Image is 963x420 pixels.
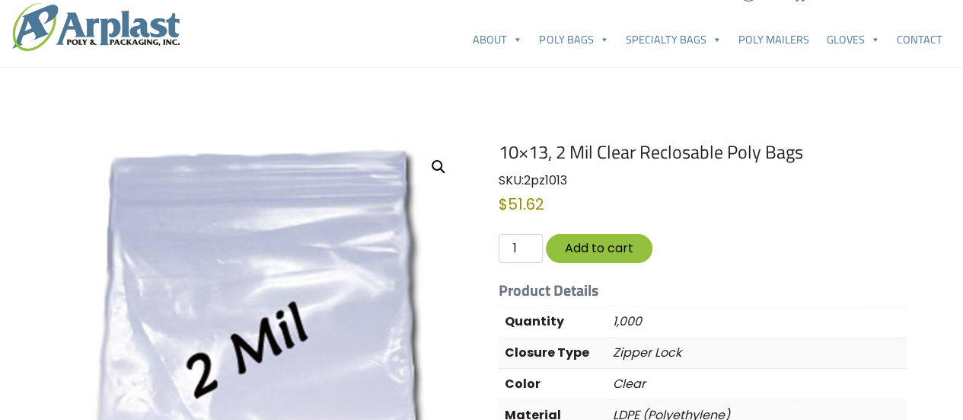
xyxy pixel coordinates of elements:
[613,338,907,368] p: Zipper Lock
[888,24,951,55] a: Contact
[425,153,452,181] a: View full-screen image gallery
[499,194,544,215] bdi: 51.62
[546,234,652,262] button: Add to cart
[499,281,907,300] h5: Product Details
[499,338,613,369] th: Closure Type
[818,24,888,55] a: Gloves
[499,194,508,215] span: $
[12,3,180,51] img: logo
[531,24,617,55] a: Poly Bags
[730,24,818,55] a: Poly Mailers
[524,172,567,189] span: 2pz1013
[464,24,531,55] a: About
[499,172,567,189] span: SKU:
[499,141,907,163] h1: 10×13, 2 Mil Clear Reclosable Poly Bags
[499,234,543,263] input: Qty
[617,24,730,55] a: Specialty Bags
[613,306,907,337] p: 1,000
[499,369,613,400] th: Color
[499,306,613,338] th: Quantity
[613,369,907,399] p: Clear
